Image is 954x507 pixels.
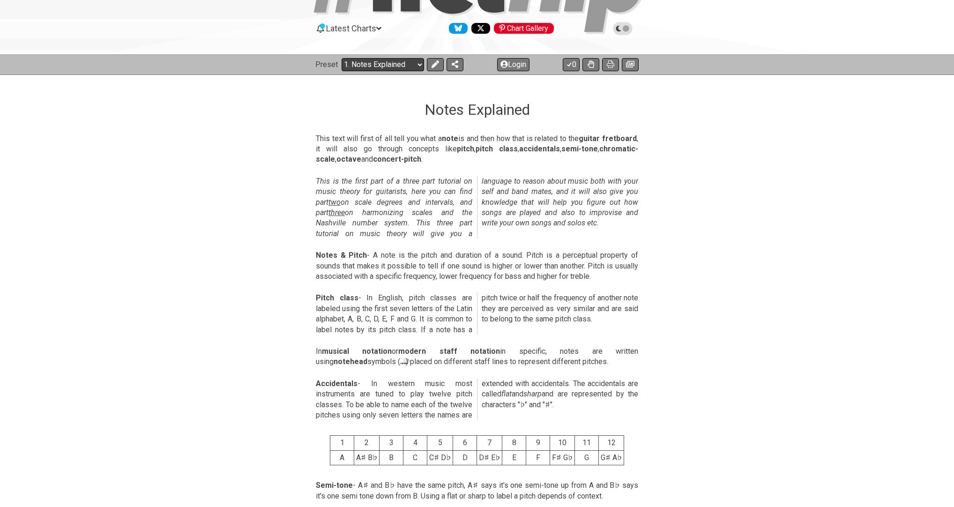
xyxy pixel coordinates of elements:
em: sharp [523,389,542,398]
th: 4 [403,436,427,450]
td: D♯ E♭ [477,450,502,465]
th: 10 [550,436,575,450]
span: three [328,208,345,217]
th: 12 [599,436,624,450]
th: 9 [526,436,550,450]
p: - A♯ and B♭ have the same pitch, A♯ says it's one semi-tone up from A and B♭ says it's one semi t... [316,480,638,501]
td: B [380,450,403,465]
button: Share Preset [447,58,463,71]
td: A♯ B♭ [354,450,380,465]
strong: semi-tone [561,144,598,153]
a: Follow #fretflip at Bluesky [445,23,468,34]
span: Preset [315,60,338,69]
strong: notehead [334,357,367,366]
em: This is the first part of a three part tutorial on music theory for guitarists, here you can find... [316,177,638,238]
td: C [403,450,427,465]
button: Print [602,58,619,71]
button: 0 [563,58,580,71]
strong: concert-pitch [373,155,421,164]
strong: pitch [457,144,474,153]
th: 8 [502,436,526,450]
strong: Accidentals [316,379,358,388]
td: A [330,450,354,465]
th: 3 [380,436,403,450]
button: Login [497,58,529,71]
td: E [502,450,526,465]
strong: Semi-tone [316,481,353,490]
span: two [328,198,341,207]
th: 7 [477,436,502,450]
strong: Notes & Pitch [316,251,367,260]
span: Latest Charts [326,23,376,33]
strong: pitch class [476,144,518,153]
th: 5 [427,436,453,450]
div: Chart Gallery [494,23,554,34]
td: G [575,450,599,465]
th: 2 [354,436,380,450]
strong: octave [336,155,361,164]
p: - In western music most instruments are tuned to play twelve pitch classes. To be able to name ea... [316,379,638,421]
button: Edit Preset [427,58,444,71]
h1: Notes Explained [425,101,530,119]
a: Follow #fretflip at X [468,23,490,34]
a: #fretflip at Pinterest [490,23,554,34]
strong: Pitch class [316,293,358,302]
strong: note [442,134,458,143]
span: Toggle light / dark theme [618,24,628,33]
th: 1 [330,436,354,450]
em: flat [501,389,512,398]
td: F [526,450,550,465]
strong: musical notation [322,347,392,356]
p: This text will first of all tell you what a is and then how that is related to the , it will also... [316,134,638,165]
td: F♯ G♭ [550,450,575,465]
th: 11 [575,436,599,450]
strong: accidentals [519,144,560,153]
td: G♯ A♭ [599,450,624,465]
select: Preset [342,58,424,71]
th: 6 [453,436,477,450]
button: Toggle Dexterity for all fretkits [582,58,599,71]
td: C♯ D♭ [427,450,453,465]
td: D [453,450,477,465]
button: Create image [622,58,639,71]
strong: modern staff notation [398,347,500,356]
p: - In English, pitch classes are labeled using the first seven letters of the Latin alphabet, A, B... [316,293,638,335]
p: In or in specific, notes are written using symbols (𝅝 𝅗𝅥 𝅘𝅥 𝅘𝅥𝅮) placed on different staff lines to r... [316,346,638,367]
p: - A note is the pitch and duration of a sound. Pitch is a perceptual property of sounds that make... [316,250,638,282]
strong: guitar fretboard [579,134,637,143]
